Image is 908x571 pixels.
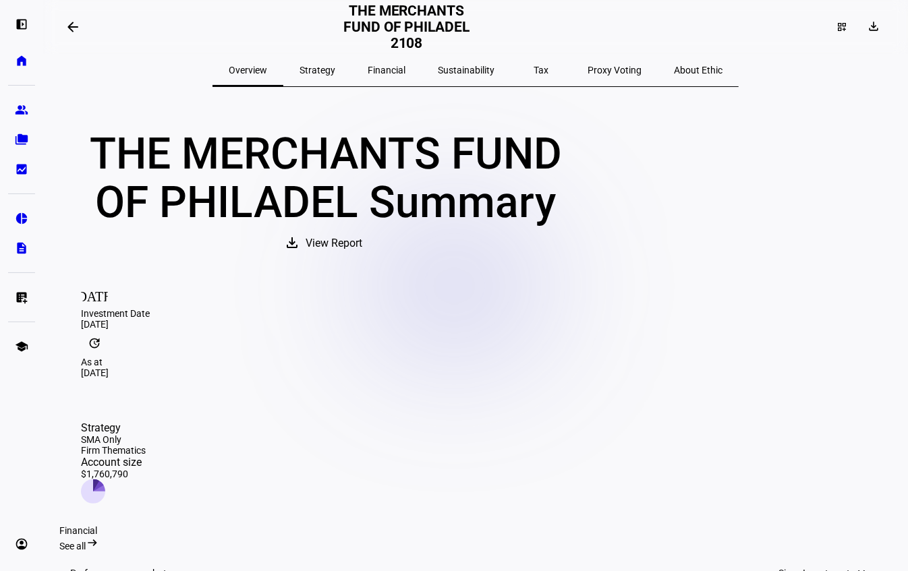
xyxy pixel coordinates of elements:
mat-icon: arrow_right_alt [86,536,99,549]
eth-mat-symbol: pie_chart [15,212,28,225]
span: View Report [306,227,362,260]
span: About Ethic [674,65,722,75]
a: home [8,47,35,74]
a: pie_chart [8,205,35,232]
mat-icon: update [81,330,108,357]
mat-icon: dashboard_customize [836,22,847,32]
span: Strategy [300,65,335,75]
a: group [8,96,35,123]
div: Account size [81,456,146,469]
div: [DATE] [81,319,870,330]
eth-mat-symbol: description [15,241,28,255]
span: Financial [368,65,405,75]
eth-mat-symbol: school [15,340,28,353]
mat-icon: arrow_backwards [65,19,81,35]
eth-mat-symbol: account_circle [15,537,28,551]
div: Financial [59,525,892,536]
div: SMA Only [81,434,146,445]
span: See all [59,541,86,551]
div: Strategy [81,421,146,434]
eth-mat-symbol: bid_landscape [15,162,28,176]
a: folder_copy [8,126,35,153]
eth-mat-symbol: folder_copy [15,133,28,146]
div: [DATE] [81,367,870,378]
a: description [8,235,35,262]
mat-icon: [DATE] [81,281,108,308]
eth-mat-symbol: group [15,103,28,117]
mat-icon: download [868,20,881,33]
span: Tax [534,65,548,75]
span: Overview [229,65,267,75]
div: THE MERCHANTS FUND OF PHILADEL Summary [59,130,592,227]
h2: THE MERCHANTS FUND OF PHILADEL 2108 [337,3,476,51]
div: As at [81,357,870,367]
mat-icon: download [284,235,300,251]
eth-mat-symbol: list_alt_add [15,291,28,304]
span: Proxy Voting [588,65,642,75]
div: Investment Date [81,308,870,319]
a: bid_landscape [8,156,35,183]
eth-mat-symbol: left_panel_open [15,18,28,31]
eth-mat-symbol: home [15,54,28,67]
span: Sustainability [438,65,494,75]
div: Firm Thematics [81,445,146,456]
button: View Report [271,227,381,260]
div: $1,760,790 [81,469,146,479]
